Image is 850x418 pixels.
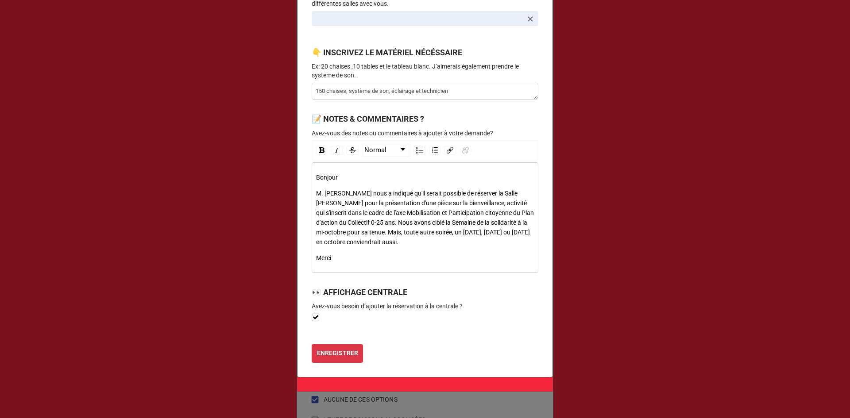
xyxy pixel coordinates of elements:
[413,146,426,155] div: Unordered
[314,144,360,157] div: rdw-inline-control
[312,286,407,299] label: 👀 AFFICHAGE CENTRALE
[312,113,424,125] label: 📝 NOTES & COMMENTAIRES ?
[312,302,538,311] p: Avez-vous besoin d’ajouter la réservation à la centrale ?
[316,173,534,263] div: rdw-editor
[444,146,456,155] div: Link
[460,146,471,155] div: Unlink
[442,144,473,157] div: rdw-link-control
[316,254,331,261] span: Merci
[362,144,410,157] a: Block Type
[412,144,442,157] div: rdw-list-control
[316,146,327,155] div: Bold
[316,174,338,181] span: Bonjour
[312,344,363,363] button: ENREGISTRER
[312,141,538,273] div: rdw-wrapper
[364,145,386,156] span: Normal
[362,144,410,157] div: rdw-dropdown
[312,141,538,160] div: rdw-toolbar
[360,144,412,157] div: rdw-block-control
[317,349,358,358] b: ENREGISTRER
[312,129,538,138] p: Avez-vous des notes ou commentaires à ajouter à votre demande?
[331,146,343,155] div: Italic
[316,190,535,245] span: M. [PERSON_NAME] nous a indiqué qu'il serait possible de réserver la Salle [PERSON_NAME] pour la ...
[312,46,462,59] label: 👇 INSCRIVEZ LE MATÉRIEL NÉCÉSSAIRE
[312,83,538,100] textarea: 150 chaises, système de son, éclairage et technicien
[347,146,359,155] div: Strikethrough
[312,62,538,80] p: Ex: 20 chaises ,10 tables et le tableau blanc. J’aimerais également prendre le systeme de son.
[429,146,440,155] div: Ordered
